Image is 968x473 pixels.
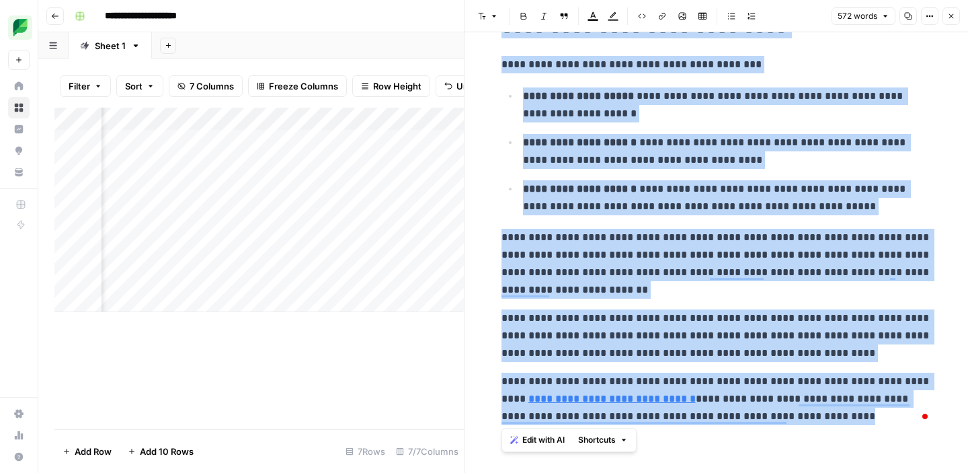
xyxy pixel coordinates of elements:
span: Filter [69,79,90,93]
span: Undo [456,79,479,93]
span: Add 10 Rows [140,445,194,458]
a: Home [8,75,30,97]
button: Workspace: SproutSocial [8,11,30,44]
span: Freeze Columns [269,79,338,93]
span: Row Height [373,79,421,93]
button: Freeze Columns [248,75,347,97]
div: Sheet 1 [95,39,126,52]
button: Shortcuts [573,431,633,449]
a: Insights [8,118,30,140]
button: Help + Support [8,446,30,468]
button: Undo [436,75,488,97]
button: Add 10 Rows [120,441,202,462]
span: Shortcuts [578,434,616,446]
span: 7 Columns [190,79,234,93]
button: 7 Columns [169,75,243,97]
button: Add Row [54,441,120,462]
span: Edit with AI [522,434,565,446]
button: Sort [116,75,163,97]
a: Browse [8,97,30,118]
button: Filter [60,75,111,97]
button: Row Height [352,75,430,97]
a: Usage [8,425,30,446]
a: Opportunities [8,140,30,161]
span: Add Row [75,445,112,458]
button: 572 words [832,7,895,25]
span: Sort [125,79,143,93]
a: Your Data [8,161,30,183]
img: SproutSocial Logo [8,15,32,40]
a: Sheet 1 [69,32,152,59]
button: Edit with AI [505,431,570,449]
span: 572 words [838,10,877,22]
a: Settings [8,403,30,425]
div: 7/7 Columns [391,441,464,462]
div: 7 Rows [340,441,391,462]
